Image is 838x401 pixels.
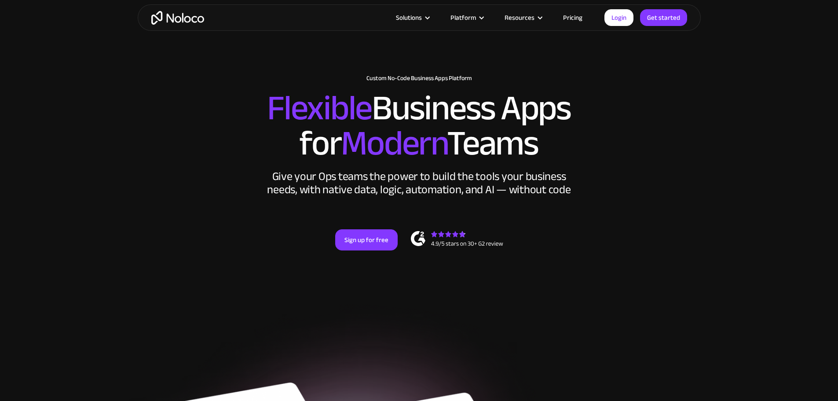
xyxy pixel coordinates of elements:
[146,91,692,161] h2: Business Apps for Teams
[265,170,573,196] div: Give your Ops teams the power to build the tools your business needs, with native data, logic, au...
[341,110,447,176] span: Modern
[640,9,687,26] a: Get started
[450,12,476,23] div: Platform
[604,9,633,26] a: Login
[267,75,372,141] span: Flexible
[385,12,439,23] div: Solutions
[494,12,552,23] div: Resources
[552,12,593,23] a: Pricing
[151,11,204,25] a: home
[335,229,398,250] a: Sign up for free
[439,12,494,23] div: Platform
[396,12,422,23] div: Solutions
[505,12,534,23] div: Resources
[146,75,692,82] h1: Custom No-Code Business Apps Platform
